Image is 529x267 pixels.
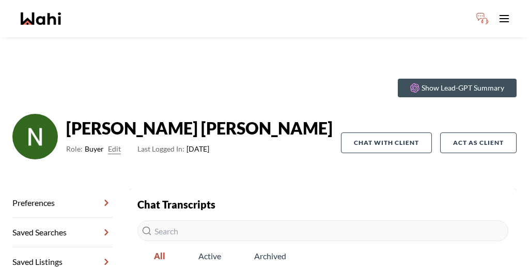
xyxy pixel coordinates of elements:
[440,132,517,153] button: Act as Client
[21,12,61,25] a: Wahi homepage
[66,118,333,139] strong: [PERSON_NAME] [PERSON_NAME]
[137,220,508,241] input: Search
[182,245,238,267] span: Active
[238,245,303,267] span: Archived
[12,188,113,218] a: Preferences
[85,143,104,155] span: Buyer
[137,144,184,153] span: Last Logged In:
[341,132,432,153] button: Chat with client
[108,143,121,155] button: Edit
[398,79,517,97] button: Show Lead-GPT Summary
[494,8,515,29] button: Toggle open navigation menu
[422,83,504,93] p: Show Lead-GPT Summary
[66,143,83,155] span: Role:
[137,143,209,155] span: [DATE]
[137,198,215,211] strong: Chat Transcripts
[12,218,113,247] a: Saved Searches
[137,245,182,267] span: All
[12,114,58,159] img: ACg8ocIcr1C_bmtsSudsRQG0LUl99XIYm_bqmSrEOP6x298ILIMFww=s96-c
